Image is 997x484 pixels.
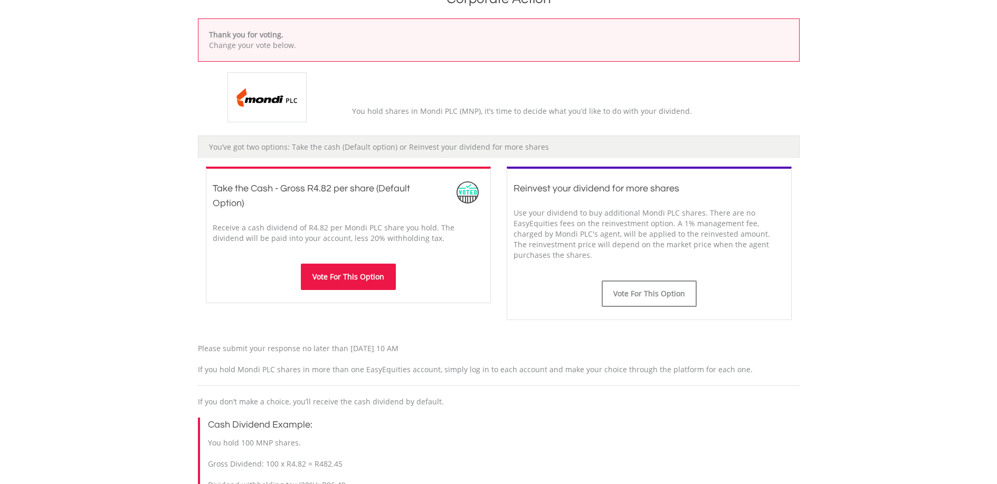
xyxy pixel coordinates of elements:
[301,264,396,290] button: Vote For This Option
[209,40,789,51] p: Change your vote below.
[198,396,800,407] p: If you don’t make a choice, you’ll receive the cash dividend by default.
[209,30,283,40] b: Thank you for voting.
[514,183,679,193] span: Reinvest your dividend for more shares
[198,343,753,374] span: Please submit your response no later than [DATE] 10 AM If you hold Mondi PLC shares in more than ...
[514,208,770,260] span: Use your dividend to buy additional Mondi PLC shares. There are no EasyEquities fees on the reinv...
[602,280,697,307] button: Vote For This Option
[227,72,307,122] img: EQU.ZA.MNP.png
[209,142,549,152] span: You’ve got two options: Take the cash (Default option) or Reinvest your dividend for more shares
[208,418,800,432] h3: Cash Dividend Example:
[213,222,454,243] span: Receive a cash dividend of R4.82 per Mondi PLC share you hold. The dividend will be paid into you...
[213,183,410,208] span: Take the Cash - Gross R4.82 per share (Default Option)
[352,106,692,116] span: You hold shares in Mondi PLC (MNP), it’s time to decide what you’d like to do with your dividend.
